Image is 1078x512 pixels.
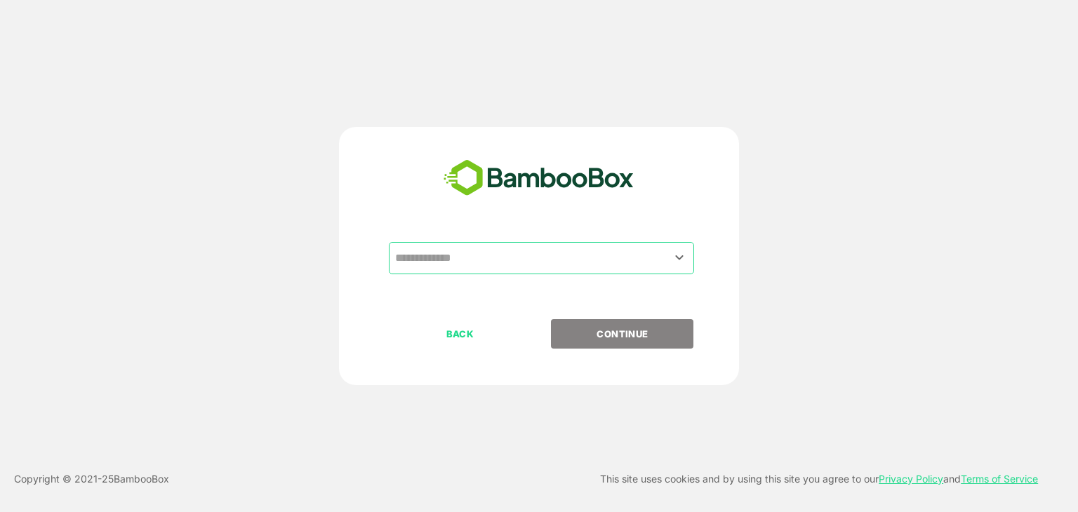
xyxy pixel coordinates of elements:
img: bamboobox [436,155,641,201]
button: BACK [389,319,531,349]
a: Privacy Policy [879,473,943,485]
p: Copyright © 2021- 25 BambooBox [14,471,169,487]
a: Terms of Service [961,473,1038,485]
p: CONTINUE [552,326,693,342]
button: Open [670,248,689,267]
p: This site uses cookies and by using this site you agree to our and [600,471,1038,487]
button: CONTINUE [551,319,693,349]
p: BACK [390,326,531,342]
